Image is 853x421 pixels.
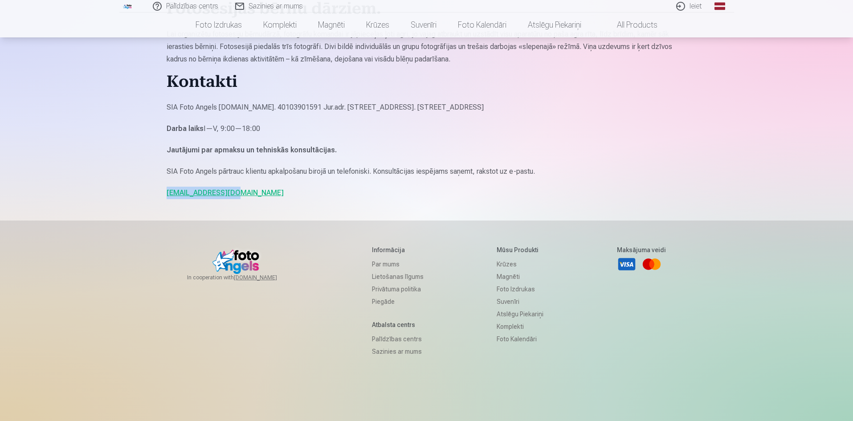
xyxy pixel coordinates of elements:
h1: Kontakti [167,74,687,92]
a: All products [592,12,668,37]
a: Suvenīri [497,295,543,308]
p: Lai organizētu fotosesiju bērnudārzā, fotogrāfu komandai ir jāpieceļas ļoti agri, jo vajag atbrau... [167,28,687,65]
a: Krūzes [497,258,543,270]
img: /fa1 [123,4,133,9]
a: [EMAIL_ADDRESS][DOMAIN_NAME] [167,188,284,197]
p: SIA Foto Angels [DOMAIN_NAME]. 40103901591 Jur.adr. [STREET_ADDRESS]. [STREET_ADDRESS] [167,101,687,114]
a: Atslēgu piekariņi [517,12,592,37]
a: Atslēgu piekariņi [497,308,543,320]
strong: Jautājumi par apmaksu un tehniskās konsultācijas. [167,146,337,154]
a: Palīdzības centrs [372,333,424,345]
a: Privātuma politika [372,283,424,295]
a: Magnēti [307,12,355,37]
h5: Maksājuma veidi [617,245,666,254]
a: Krūzes [355,12,400,37]
a: Komplekti [253,12,307,37]
span: In cooperation with [187,274,298,281]
a: Foto izdrukas [185,12,253,37]
a: Foto kalendāri [497,333,543,345]
a: Lietošanas līgums [372,270,424,283]
p: I—V, 9:00—18:00 [167,123,687,135]
h5: Informācija [372,245,424,254]
a: Suvenīri [400,12,447,37]
a: Sazinies ar mums [372,345,424,358]
a: Piegāde [372,295,424,308]
p: SIA Foto Angels pārtrauc klientu apkalpošanu birojā un telefoniski. Konsultācijas iespējams saņem... [167,165,687,178]
strong: Darba laiks [167,124,204,133]
h5: Mūsu produkti [497,245,543,254]
a: Visa [617,254,637,274]
a: Foto kalendāri [447,12,517,37]
a: [DOMAIN_NAME] [234,274,298,281]
h5: Atbalsta centrs [372,320,424,329]
a: Mastercard [642,254,661,274]
a: Foto izdrukas [497,283,543,295]
a: Komplekti [497,320,543,333]
a: Magnēti [497,270,543,283]
a: Par mums [372,258,424,270]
